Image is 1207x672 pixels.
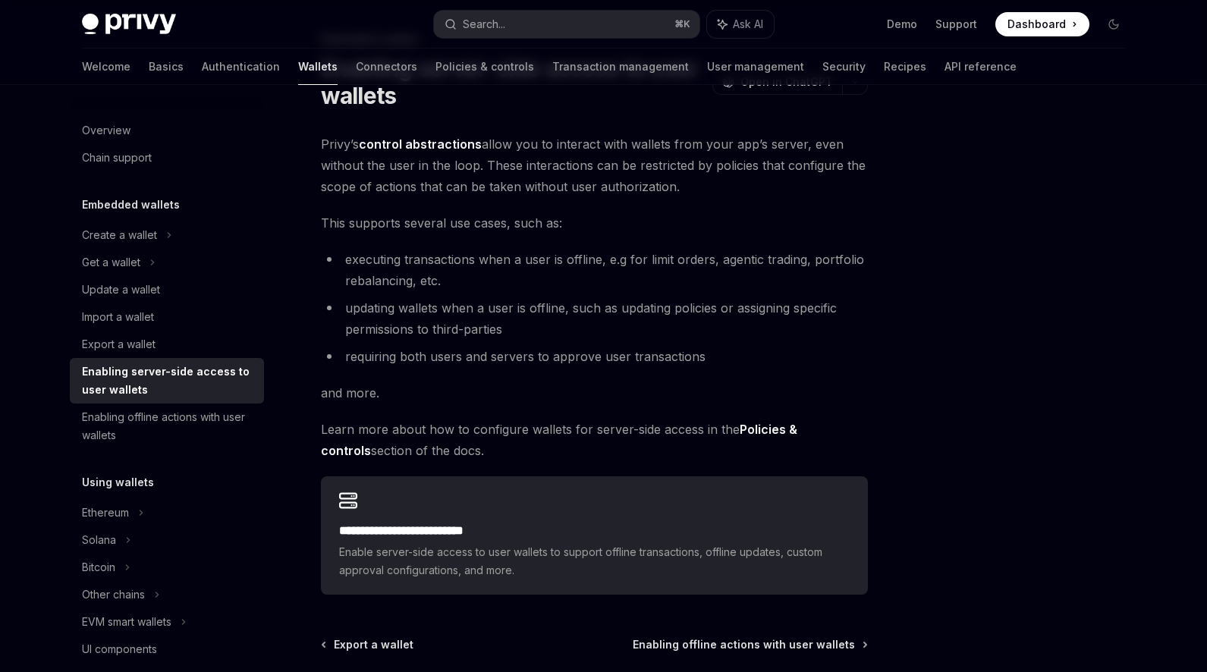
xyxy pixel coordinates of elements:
[1102,12,1126,36] button: Toggle dark mode
[887,17,917,32] a: Demo
[1007,17,1066,32] span: Dashboard
[321,382,868,404] span: and more.
[356,49,417,85] a: Connectors
[70,303,264,331] a: Import a wallet
[884,49,926,85] a: Recipes
[82,473,154,491] h5: Using wallets
[321,249,868,291] li: executing transactions when a user is offline, e.g for limit orders, agentic trading, portfolio r...
[202,49,280,85] a: Authentication
[321,419,868,461] span: Learn more about how to configure wallets for server-side access in the section of the docs.
[82,335,156,353] div: Export a wallet
[82,14,176,35] img: dark logo
[70,636,264,663] a: UI components
[674,18,690,30] span: ⌘ K
[82,363,255,399] div: Enabling server-side access to user wallets
[82,558,115,576] div: Bitcoin
[435,49,534,85] a: Policies & controls
[463,15,505,33] div: Search...
[82,149,152,167] div: Chain support
[70,276,264,303] a: Update a wallet
[707,11,774,38] button: Ask AI
[434,11,699,38] button: Search...⌘K
[70,331,264,358] a: Export a wallet
[70,117,264,144] a: Overview
[149,49,184,85] a: Basics
[321,212,868,234] span: This supports several use cases, such as:
[935,17,977,32] a: Support
[552,49,689,85] a: Transaction management
[995,12,1089,36] a: Dashboard
[82,49,130,85] a: Welcome
[633,637,855,652] span: Enabling offline actions with user wallets
[321,346,868,367] li: requiring both users and servers to approve user transactions
[707,49,804,85] a: User management
[733,17,763,32] span: Ask AI
[70,144,264,171] a: Chain support
[82,613,171,631] div: EVM smart wallets
[82,121,130,140] div: Overview
[633,637,866,652] a: Enabling offline actions with user wallets
[298,49,338,85] a: Wallets
[82,196,180,214] h5: Embedded wallets
[321,133,868,197] span: Privy’s allow you to interact with wallets from your app’s server, even without the user in the l...
[82,226,157,244] div: Create a wallet
[82,253,140,272] div: Get a wallet
[82,308,154,326] div: Import a wallet
[359,137,482,152] a: control abstractions
[70,358,264,404] a: Enabling server-side access to user wallets
[945,49,1017,85] a: API reference
[322,637,413,652] a: Export a wallet
[82,504,129,522] div: Ethereum
[334,637,413,652] span: Export a wallet
[70,404,264,449] a: Enabling offline actions with user wallets
[321,297,868,340] li: updating wallets when a user is offline, such as updating policies or assigning specific permissi...
[82,531,116,549] div: Solana
[82,640,157,658] div: UI components
[82,281,160,299] div: Update a wallet
[822,49,866,85] a: Security
[82,408,255,444] div: Enabling offline actions with user wallets
[339,543,850,579] span: Enable server-side access to user wallets to support offline transactions, offline updates, custo...
[82,586,145,604] div: Other chains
